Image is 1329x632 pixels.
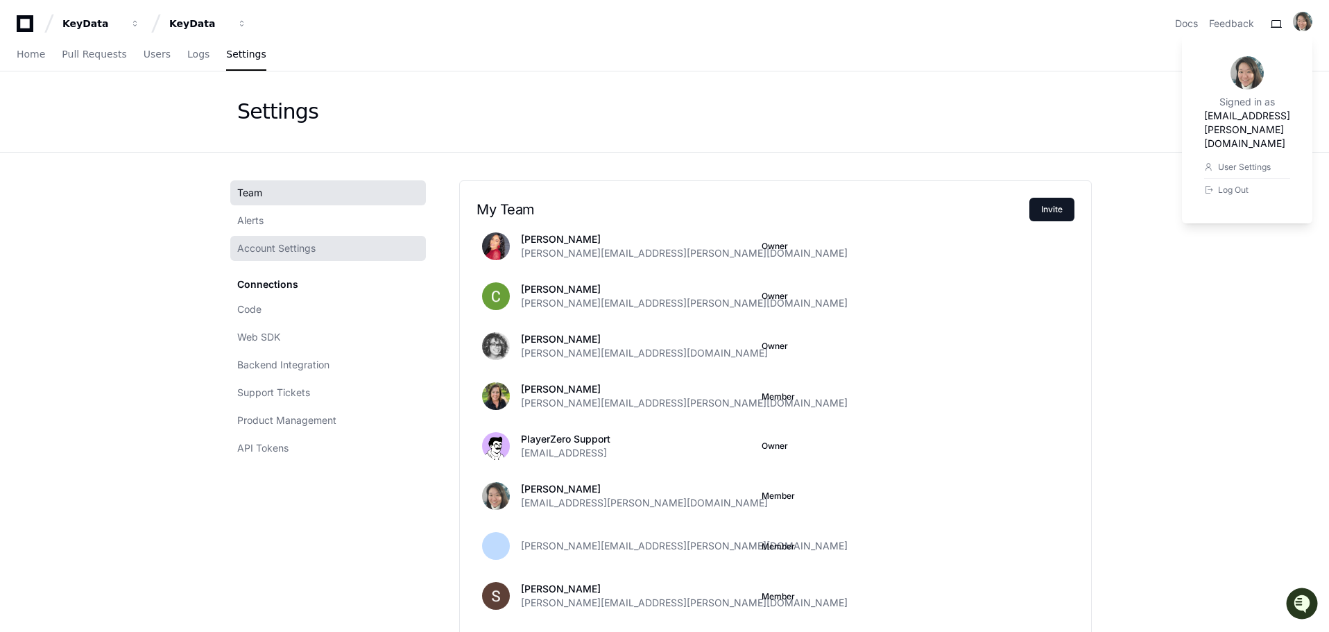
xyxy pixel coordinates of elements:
[230,236,426,261] a: Account Settings
[1293,12,1312,31] img: ACg8ocLWJuvmuNwk4iRcW24nZi_fehXUORlBPxH9pusKVtZVetEizkI=s96-c
[226,39,266,71] a: Settings
[62,17,122,31] div: KeyData
[1204,109,1290,151] h1: [EMAIL_ADDRESS][PERSON_NAME][DOMAIN_NAME]
[144,50,171,58] span: Users
[169,17,229,31] div: KeyData
[237,99,318,124] div: Settings
[164,11,252,36] button: KeyData
[237,330,280,344] span: Web SDK
[17,50,45,58] span: Home
[236,108,252,124] button: Start new chat
[1285,586,1322,624] iframe: Open customer support
[230,180,426,205] a: Team
[98,145,168,156] a: Powered byPylon
[62,50,126,58] span: Pull Requests
[187,50,209,58] span: Logs
[521,496,768,510] span: [EMAIL_ADDRESS][PERSON_NAME][DOMAIN_NAME]
[521,596,848,610] span: [PERSON_NAME][EMAIL_ADDRESS][PERSON_NAME][DOMAIN_NAME]
[62,39,126,71] a: Pull Requests
[521,446,607,460] span: [EMAIL_ADDRESS]
[521,346,768,360] span: [PERSON_NAME][EMAIL_ADDRESS][DOMAIN_NAME]
[521,332,768,346] p: [PERSON_NAME]
[47,103,228,117] div: Start new chat
[482,382,510,410] img: ACg8ocLvovnY_d2MMM_fXcDK2UnvcelOSNnWxGIz2_noF73A6B3cVDQ=s96-c
[230,436,426,461] a: API Tokens
[230,297,426,322] a: Code
[230,352,426,377] a: Backend Integration
[521,282,848,296] p: [PERSON_NAME]
[226,50,266,58] span: Settings
[237,302,261,316] span: Code
[1219,95,1275,109] p: Signed in as
[521,396,848,410] span: [PERSON_NAME][EMAIL_ADDRESS][PERSON_NAME][DOMAIN_NAME]
[482,332,510,360] img: ACg8ocIOYKLuHxMgxAKVF1-r8kDnkCUDpPhsNqwId8r3xR6y5g74v5A=s96-c
[17,39,45,71] a: Home
[230,208,426,233] a: Alerts
[237,186,262,200] span: Team
[144,39,171,71] a: Users
[521,296,848,310] span: [PERSON_NAME][EMAIL_ADDRESS][PERSON_NAME][DOMAIN_NAME]
[1029,198,1074,221] button: Invite
[762,541,795,552] button: Member
[1204,178,1290,201] button: Log Out
[1231,56,1264,89] img: ACg8ocLWJuvmuNwk4iRcW24nZi_fehXUORlBPxH9pusKVtZVetEizkI=s96-c
[521,582,848,596] p: [PERSON_NAME]
[237,358,329,372] span: Backend Integration
[230,408,426,433] a: Product Management
[521,246,848,260] span: [PERSON_NAME][EMAIL_ADDRESS][PERSON_NAME][DOMAIN_NAME]
[521,482,768,496] p: [PERSON_NAME]
[762,241,788,252] span: Owner
[762,441,788,452] span: Owner
[521,539,848,553] span: [PERSON_NAME][EMAIL_ADDRESS][PERSON_NAME][DOMAIN_NAME]
[521,432,610,446] p: PlayerZero Support
[521,232,848,246] p: [PERSON_NAME]
[482,582,510,610] img: ACg8ocLgT272Zf1VHLYKLdf3ZLwJTkgrm2U5gPTXhjBGVPS2dY_NHA=s96-c
[47,117,175,128] div: We're available if you need us!
[237,214,264,228] span: Alerts
[1204,156,1290,178] a: User Settings
[482,482,510,510] img: ACg8ocLWJuvmuNwk4iRcW24nZi_fehXUORlBPxH9pusKVtZVetEizkI=s96-c
[138,146,168,156] span: Pylon
[230,380,426,405] a: Support Tickets
[14,103,39,128] img: 1756235613930-3d25f9e4-fa56-45dd-b3ad-e072dfbd1548
[521,382,848,396] p: [PERSON_NAME]
[762,591,795,602] button: Member
[482,282,510,310] img: ACg8ocIMhgArYgx6ZSQUNXU5thzs6UsPf9rb_9nFAWwzqr8JC4dkNA=s96-c
[237,413,336,427] span: Product Management
[230,325,426,350] a: Web SDK
[14,55,252,78] div: Welcome
[482,432,510,460] img: avatar
[1175,17,1198,31] a: Docs
[477,201,1029,218] h2: My Team
[762,341,788,352] span: Owner
[237,441,289,455] span: API Tokens
[482,232,510,260] img: ACg8ocKet0vPXz9lSp14dS7hRSiZmuAbnmVWoHGQcAV4XUDWxXJWrq2G=s96-c
[237,386,310,400] span: Support Tickets
[762,490,795,502] span: Member
[762,291,788,302] span: Owner
[1209,17,1254,31] button: Feedback
[237,241,316,255] span: Account Settings
[762,391,795,402] button: Member
[57,11,146,36] button: KeyData
[14,14,42,42] img: PlayerZero
[187,39,209,71] a: Logs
